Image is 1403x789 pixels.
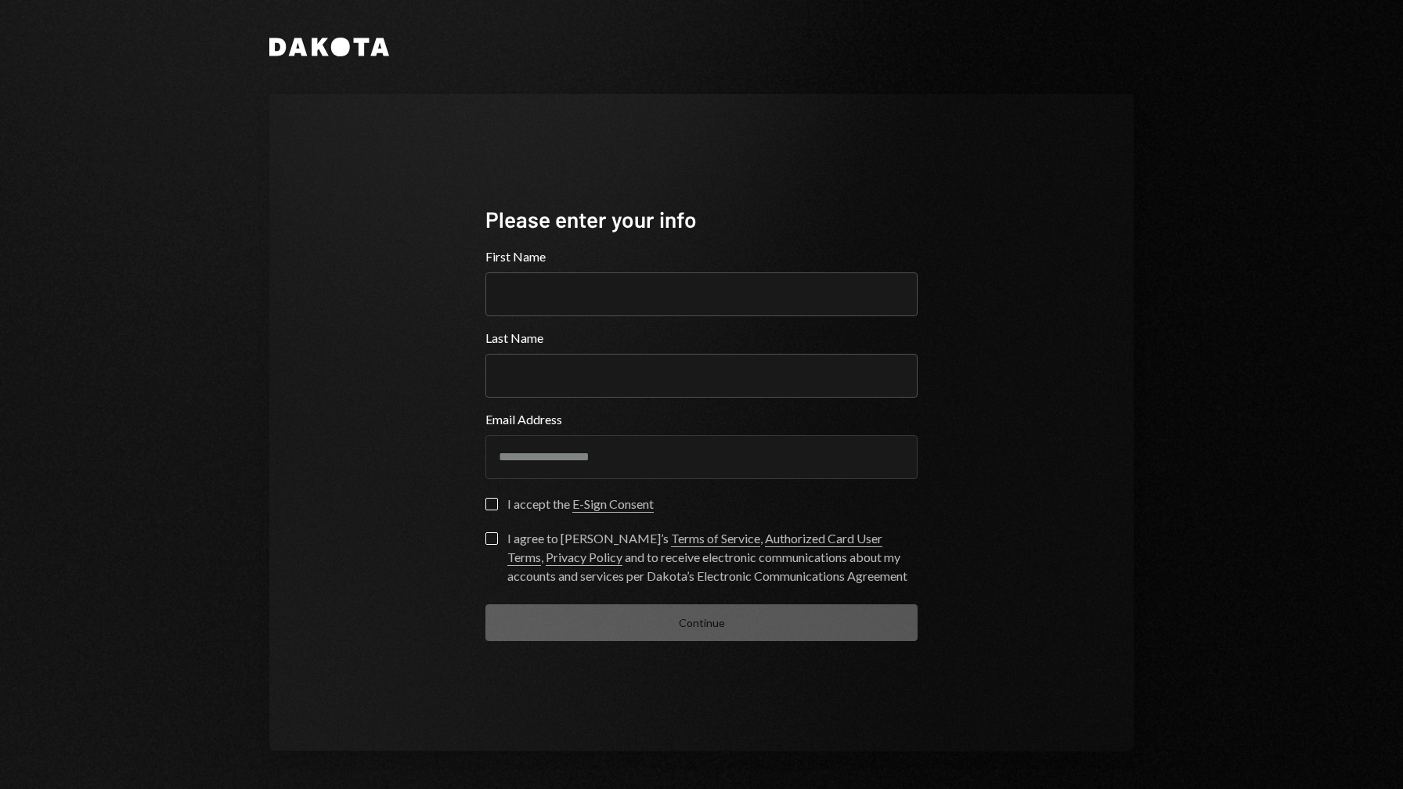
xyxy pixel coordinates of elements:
a: Authorized Card User Terms [507,531,882,566]
div: Please enter your info [485,204,918,235]
label: Email Address [485,410,918,429]
a: E-Sign Consent [572,496,654,513]
a: Terms of Service [671,531,760,547]
label: First Name [485,247,918,266]
div: I accept the [507,495,654,513]
label: Last Name [485,329,918,348]
button: I accept the E-Sign Consent [485,498,498,510]
a: Privacy Policy [546,549,622,566]
button: I agree to [PERSON_NAME]’s Terms of Service, Authorized Card User Terms, Privacy Policy and to re... [485,532,498,545]
div: I agree to [PERSON_NAME]’s , , and to receive electronic communications about my accounts and ser... [507,529,918,585]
